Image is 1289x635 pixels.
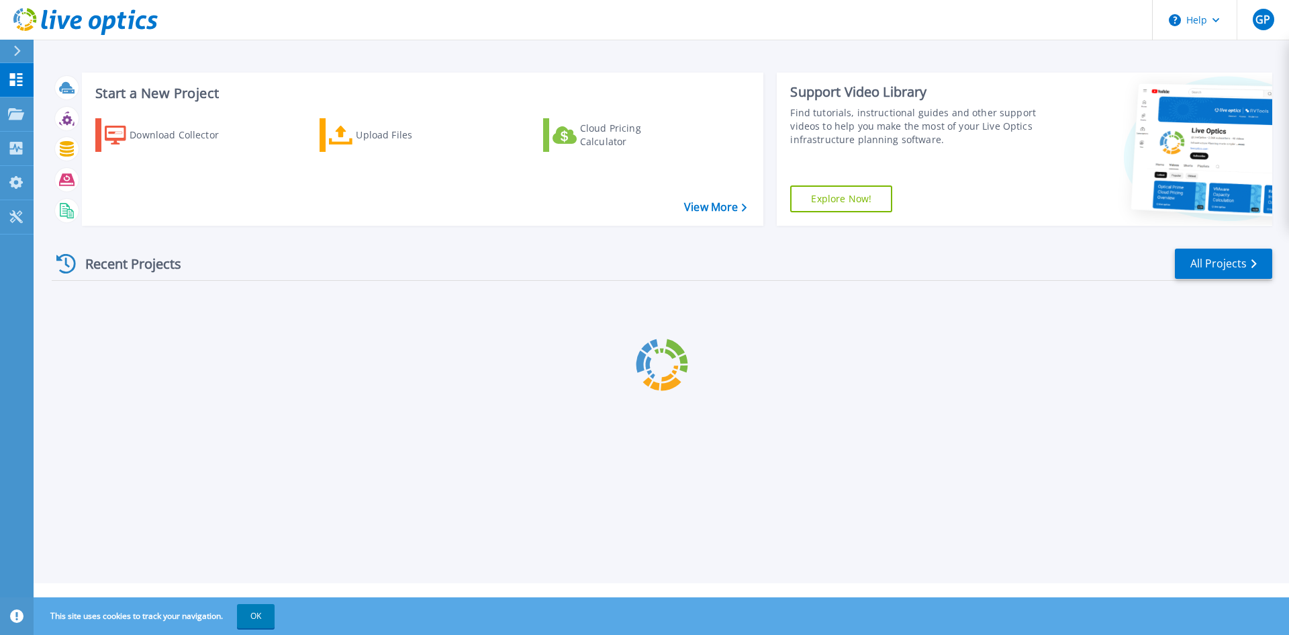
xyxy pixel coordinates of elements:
[790,83,1043,101] div: Support Video Library
[356,122,463,149] div: Upload Files
[237,604,275,628] button: OK
[684,201,747,214] a: View More
[95,118,245,152] a: Download Collector
[52,247,199,280] div: Recent Projects
[543,118,693,152] a: Cloud Pricing Calculator
[95,86,747,101] h3: Start a New Project
[1175,249,1272,279] a: All Projects
[580,122,687,149] div: Cloud Pricing Calculator
[37,604,275,628] span: This site uses cookies to track your navigation.
[130,122,237,149] div: Download Collector
[1255,14,1270,25] span: GP
[790,106,1043,146] div: Find tutorials, instructional guides and other support videos to help you make the most of your L...
[320,118,469,152] a: Upload Files
[790,185,892,212] a: Explore Now!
